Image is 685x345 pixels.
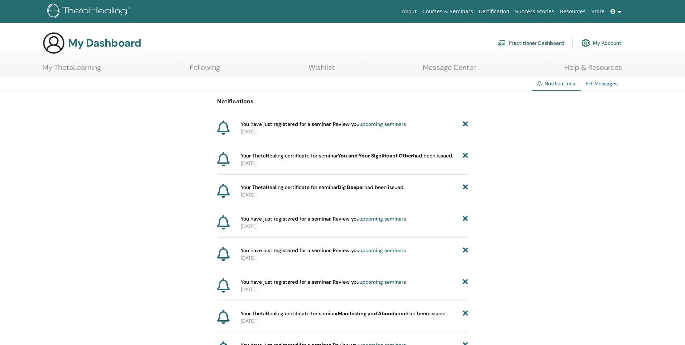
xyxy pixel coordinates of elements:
span: Notifications [545,80,575,87]
span: You have just registered for a seminar. Review you [241,120,406,128]
span: You have just registered for a seminar. Review you [241,215,406,223]
img: chalkboard-teacher.svg [497,40,506,46]
p: [DATE] [241,191,468,199]
p: [DATE] [241,223,468,230]
a: My ThetaLearning [42,63,101,77]
img: generic-user-icon.jpg [42,32,65,55]
a: Messages [594,80,618,87]
a: upcoming seminars [359,216,406,222]
p: [DATE] [241,286,468,293]
a: Wishlist [308,63,335,77]
a: Certification [476,5,512,18]
p: Notifications [217,97,468,106]
p: [DATE] [241,160,468,167]
span: Your ThetaHealing certificate for seminar had been issued. [241,310,447,317]
span: Your ThetaHealing certificate for seminar had been issued. [241,184,404,191]
b: You and Your Significant Other [338,152,413,159]
a: Message Center [423,63,476,77]
a: Practitioner Dashboard [497,35,564,51]
p: [DATE] [241,254,468,262]
a: My Account [581,35,621,51]
a: Following [190,63,220,77]
h3: My Dashboard [68,37,141,49]
a: Courses & Seminars [420,5,476,18]
p: [DATE] [241,317,468,325]
a: Help & Resources [564,63,622,77]
a: upcoming seminars [359,279,406,285]
a: About [399,5,419,18]
b: Manifesting and Abundance [338,310,407,317]
a: upcoming seminars [359,247,406,254]
p: [DATE] [241,128,468,136]
a: Success Stories [512,5,557,18]
a: upcoming seminars [359,121,406,127]
span: You have just registered for a seminar. Review you [241,278,406,286]
img: cog.svg [581,37,590,49]
a: Store [589,5,608,18]
span: You have just registered for a seminar. Review you [241,247,406,254]
span: Your ThetaHealing certificate for seminar had been issued. [241,152,453,160]
a: Resources [557,5,589,18]
img: logo.png [47,4,133,20]
b: Dig Deeper [338,184,364,190]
